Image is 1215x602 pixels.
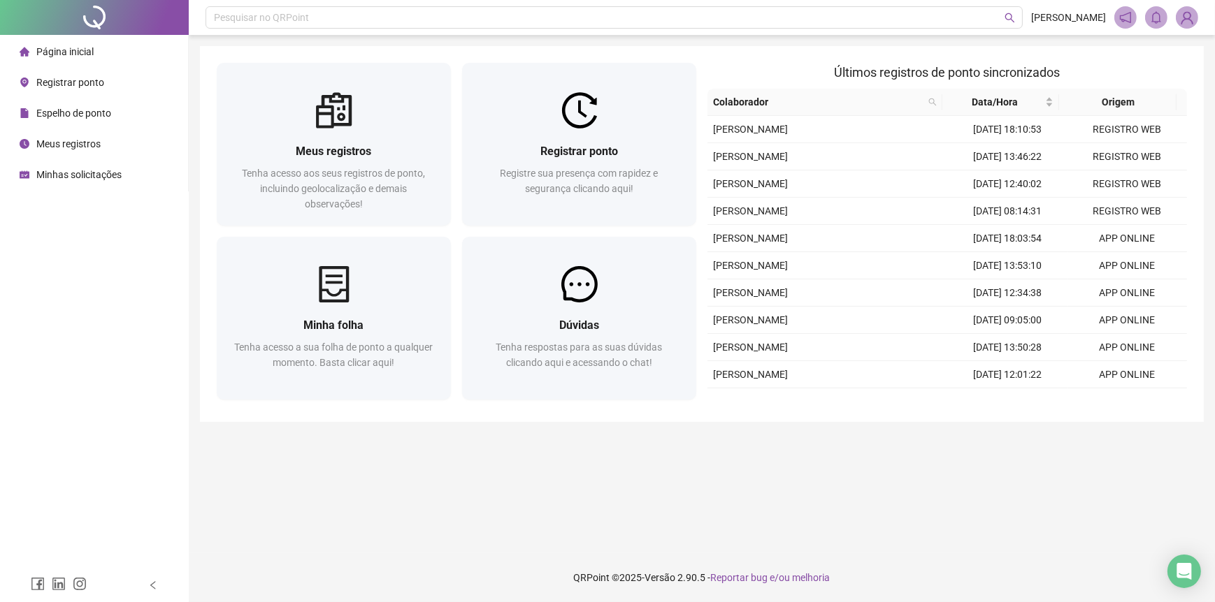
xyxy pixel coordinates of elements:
td: [DATE] 12:40:02 [947,170,1067,198]
span: [PERSON_NAME] [713,151,788,162]
td: APP ONLINE [1067,307,1188,334]
span: search [1005,13,1015,23]
span: Página inicial [36,46,94,57]
span: [PERSON_NAME] [713,124,788,135]
td: [DATE] 13:46:22 [947,143,1067,170]
td: [DATE] 13:50:28 [947,334,1067,361]
span: [PERSON_NAME] [1031,10,1106,25]
span: Dúvidas [559,318,599,332]
img: 76499 [1177,7,1198,28]
span: Tenha acesso aos seus registros de ponto, incluindo geolocalização e demais observações! [243,168,426,210]
span: Minha folha [304,318,364,332]
span: Colaborador [713,94,923,110]
th: Origem [1059,89,1177,116]
span: notification [1119,11,1132,24]
span: linkedin [52,577,66,591]
a: Minha folhaTenha acesso a sua folha de ponto a qualquer momento. Basta clicar aqui! [217,237,451,399]
th: Data/Hora [942,89,1060,116]
span: Meus registros [36,138,101,149]
td: [DATE] 13:53:10 [947,252,1067,279]
span: Registrar ponto [540,145,618,158]
span: schedule [20,170,29,179]
span: Data/Hora [948,94,1043,110]
span: [PERSON_NAME] [713,260,788,271]
span: Espelho de ponto [36,108,111,119]
span: home [20,47,29,57]
div: Open Intercom Messenger [1167,555,1201,588]
span: [PERSON_NAME] [713,178,788,189]
td: APP ONLINE [1067,279,1188,307]
td: [DATE] 12:34:38 [947,279,1067,307]
a: Meus registrosTenha acesso aos seus registros de ponto, incluindo geolocalização e demais observa... [217,63,451,226]
td: [DATE] 08:14:31 [947,198,1067,225]
span: Minhas solicitações [36,169,122,180]
span: bell [1150,11,1163,24]
span: left [148,580,158,590]
span: facebook [31,577,45,591]
span: [PERSON_NAME] [713,233,788,244]
td: [DATE] 18:10:53 [947,116,1067,143]
span: file [20,108,29,118]
span: Reportar bug e/ou melhoria [711,572,831,583]
span: Tenha respostas para as suas dúvidas clicando aqui e acessando o chat! [496,342,663,368]
a: Registrar pontoRegistre sua presença com rapidez e segurança clicando aqui! [462,63,696,226]
span: Tenha acesso a sua folha de ponto a qualquer momento. Basta clicar aqui! [235,342,433,368]
td: REGISTRO WEB [1067,170,1188,198]
span: [PERSON_NAME] [713,342,788,353]
a: DúvidasTenha respostas para as suas dúvidas clicando aqui e acessando o chat! [462,237,696,399]
td: [DATE] 09:05:00 [947,307,1067,334]
td: REGISTRO WEB [1067,143,1188,170]
td: APP ONLINE [1067,252,1188,279]
td: APP ONLINE [1067,334,1188,361]
span: instagram [73,577,87,591]
td: [DATE] 08:39:38 [947,388,1067,416]
span: [PERSON_NAME] [713,369,788,380]
td: REGISTRO WEB [1067,116,1188,143]
td: APP ONLINE [1067,361,1188,388]
span: Meus registros [296,145,372,158]
td: [DATE] 12:01:22 [947,361,1067,388]
span: Últimos registros de ponto sincronizados [835,65,1061,80]
span: [PERSON_NAME] [713,287,788,298]
span: clock-circle [20,139,29,149]
td: APP ONLINE [1067,225,1188,252]
td: APP ONLINE [1067,388,1188,416]
span: Versão [645,572,676,583]
span: [PERSON_NAME] [713,205,788,216]
span: environment [20,78,29,87]
td: REGISTRO WEB [1067,198,1188,225]
span: Registrar ponto [36,77,104,88]
span: search [926,91,940,112]
footer: QRPoint © 2025 - 2.90.5 - [189,553,1215,602]
td: [DATE] 18:03:54 [947,225,1067,252]
span: search [928,98,937,106]
span: [PERSON_NAME] [713,314,788,325]
span: Registre sua presença com rapidez e segurança clicando aqui! [501,168,659,194]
